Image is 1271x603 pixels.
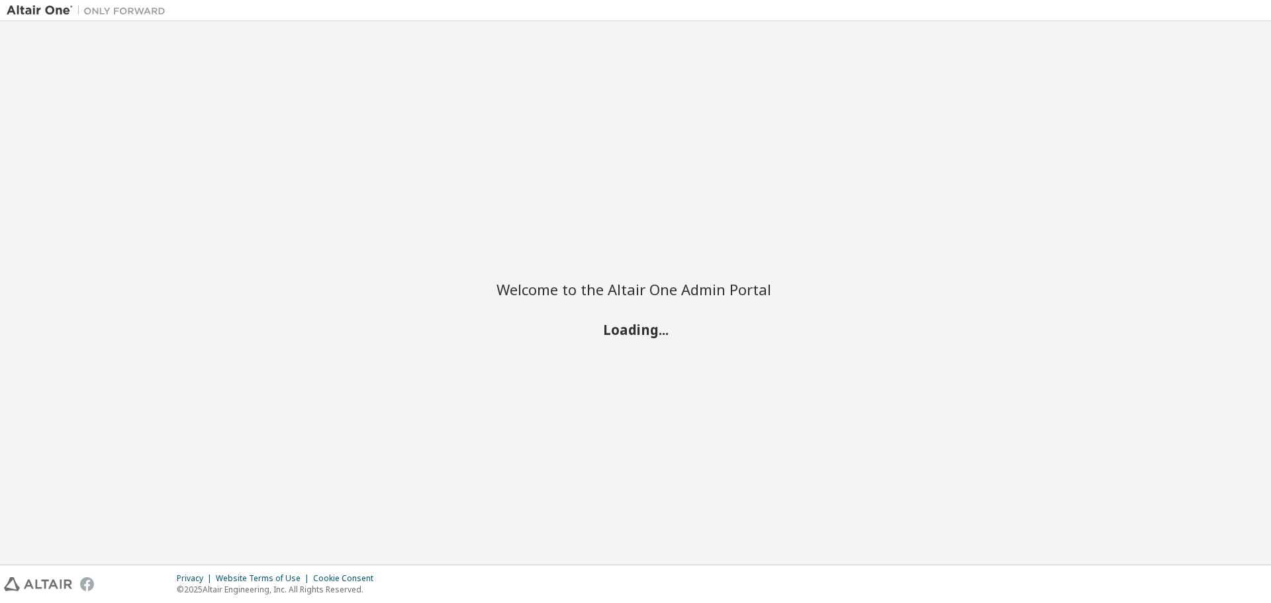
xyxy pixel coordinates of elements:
h2: Welcome to the Altair One Admin Portal [496,280,775,299]
img: facebook.svg [80,577,94,591]
h2: Loading... [496,320,775,338]
p: © 2025 Altair Engineering, Inc. All Rights Reserved. [177,584,381,595]
div: Cookie Consent [313,573,381,584]
img: altair_logo.svg [4,577,72,591]
div: Website Terms of Use [216,573,313,584]
div: Privacy [177,573,216,584]
img: Altair One [7,4,172,17]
